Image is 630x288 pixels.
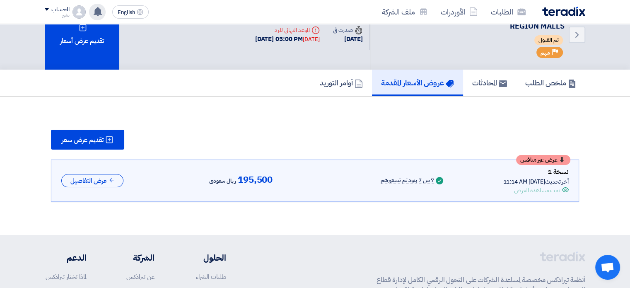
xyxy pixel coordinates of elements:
span: مهم [541,49,550,57]
div: [DATE] 05:00 PM [255,34,320,44]
a: أوامر التوريد [311,70,372,96]
button: English [112,5,149,19]
div: 7 من 7 بنود تم تسعيرهم [381,177,434,184]
a: لماذا تختار تيرادكس [46,272,87,281]
img: profile_test.png [72,5,86,19]
span: English [118,10,135,15]
a: Open chat [595,255,620,280]
div: بشير [45,13,69,17]
div: صدرت في [333,26,363,34]
div: تمت مشاهدة العرض [514,186,560,195]
a: ملف الشركة [375,2,434,22]
li: الحلول [179,252,226,264]
h5: أوامر التوريد [320,78,363,87]
a: المحادثات [463,70,516,96]
span: عرض غير منافس [520,157,558,163]
div: [DATE] [303,35,319,44]
span: تم القبول [534,35,563,45]
h5: عروض الأسعار المقدمة [381,78,454,87]
button: تقديم عرض سعر [51,130,124,150]
button: عرض التفاصيل [61,174,123,188]
div: الموعد النهائي للرد [255,26,320,34]
div: الحساب [51,6,69,13]
h5: المحادثات [472,78,507,87]
span: 195,500 [238,175,273,185]
span: ريال سعودي [209,176,236,186]
li: الدعم [45,252,87,264]
a: الأوردرات [434,2,484,22]
a: طلبات الشراء [196,272,226,281]
h5: ملخص الطلب [525,78,576,87]
a: عن تيرادكس [126,272,154,281]
div: أخر تحديث [DATE] 11:14 AM [503,177,569,186]
span: تقديم عرض سعر [62,137,104,143]
div: [DATE] [333,34,363,44]
a: ملخص الطلب [516,70,585,96]
a: الطلبات [484,2,532,22]
div: نسخة 1 [503,167,569,177]
a: عروض الأسعار المقدمة [372,70,463,96]
li: الشركة [111,252,154,264]
img: Teradix logo [542,7,585,16]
